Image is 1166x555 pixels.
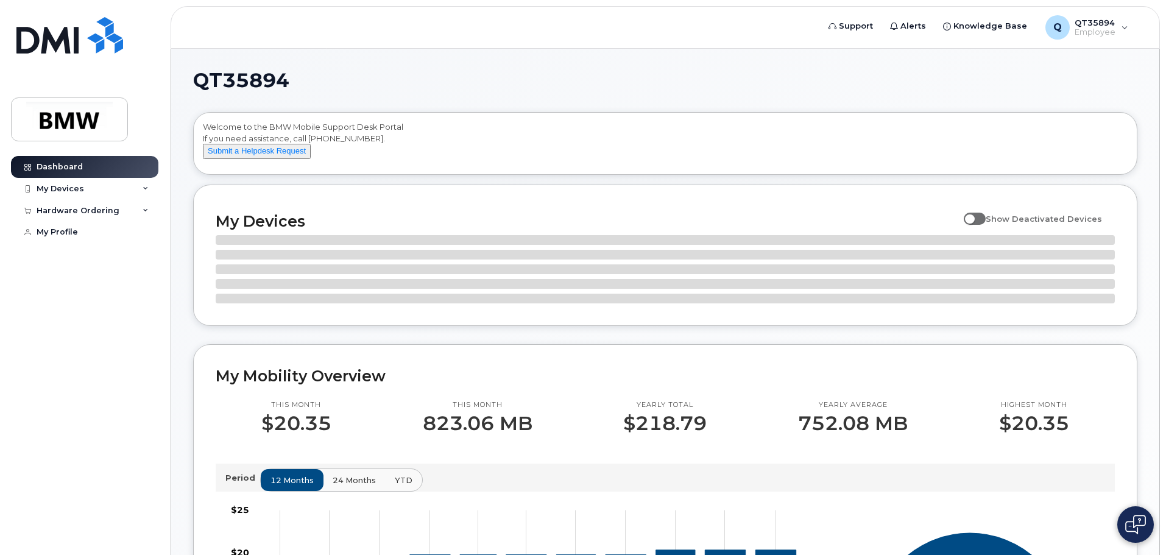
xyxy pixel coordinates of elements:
p: $20.35 [261,412,331,434]
p: $20.35 [999,412,1069,434]
span: QT35894 [193,71,289,90]
input: Show Deactivated Devices [964,207,973,217]
p: This month [423,400,532,410]
p: This month [261,400,331,410]
p: Highest month [999,400,1069,410]
h2: My Mobility Overview [216,367,1115,385]
p: Yearly average [798,400,908,410]
h2: My Devices [216,212,958,230]
tspan: $25 [231,505,249,516]
div: Welcome to the BMW Mobile Support Desk Portal If you need assistance, call [PHONE_NUMBER]. [203,121,1128,170]
p: Period [225,472,260,484]
p: $218.79 [623,412,707,434]
p: Yearly total [623,400,707,410]
button: Submit a Helpdesk Request [203,144,311,159]
img: Open chat [1125,515,1146,534]
span: 24 months [333,475,376,486]
span: Show Deactivated Devices [986,214,1102,224]
p: 823.06 MB [423,412,532,434]
span: YTD [395,475,412,486]
a: Submit a Helpdesk Request [203,146,311,155]
p: 752.08 MB [798,412,908,434]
